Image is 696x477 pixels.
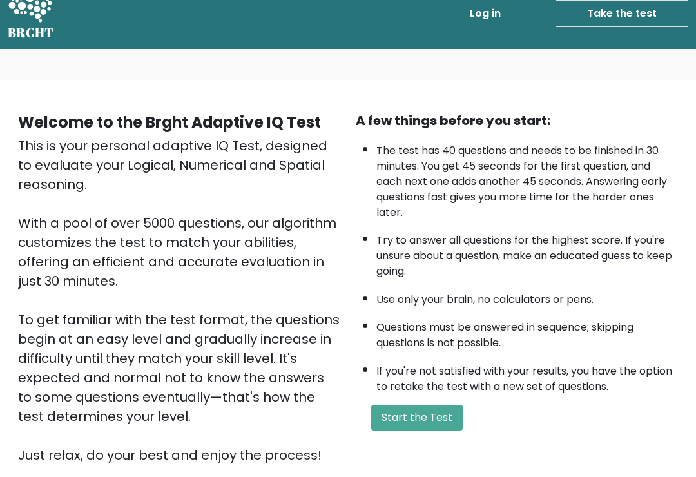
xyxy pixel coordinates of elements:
[376,314,678,351] li: Questions must be answered in sequence; skipping questions is not possible.
[376,137,678,221] li: The test has 40 questions and needs to be finished in 30 minutes. You get 45 seconds for the firs...
[465,1,506,27] a: Log in
[356,112,678,131] div: A few things before you start:
[556,1,688,28] a: Take the test
[18,112,321,133] b: Welcome to the Brght Adaptive IQ Test
[376,286,678,308] li: Use only your brain, no calculators or pens.
[18,137,340,465] div: This is your personal adaptive IQ Test, designed to evaluate your Logical, Numerical and Spatial ...
[8,26,54,41] h5: BRGHT
[376,227,678,280] li: Try to answer all questions for the highest score. If you're unsure about a question, make an edu...
[376,358,678,395] li: If you're not satisfied with your results, you have the option to retake the test with a new set ...
[371,405,463,431] button: Start the Test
